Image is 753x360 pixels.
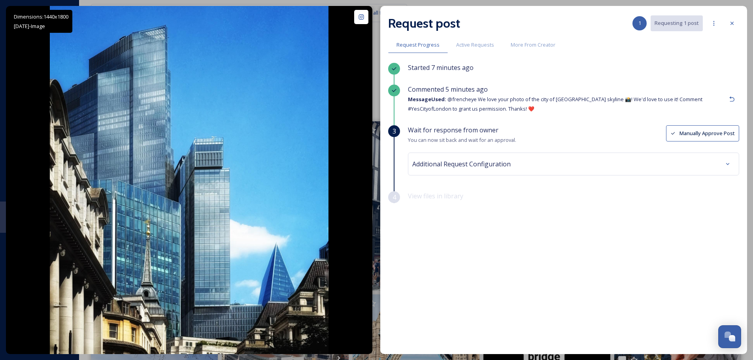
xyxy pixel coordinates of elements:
[412,159,511,169] span: Additional Request Configuration
[408,96,446,103] strong: Message Used:
[393,192,396,202] span: 4
[388,14,460,33] h2: Request post
[651,15,703,31] button: Requesting 1 post
[408,192,463,200] span: View files in library
[408,63,474,72] span: Started 7 minutes ago
[408,136,516,143] span: You can now sit back and wait for an approval.
[396,41,440,49] span: Request Progress
[14,13,68,20] span: Dimensions: 1440 x 1800
[50,6,328,354] img: #cityoflondon #modernarchitecture #offices and #church by #sirchristopherwren #london #uk #united...
[638,19,641,27] span: 1
[718,325,741,348] button: Open Chat
[511,41,555,49] span: More From Creator
[408,96,702,112] span: @frencheye We love your photo of the city of [GEOGRAPHIC_DATA] skyline 📸! We'd love to use it! Co...
[456,41,494,49] span: Active Requests
[393,126,396,136] span: 3
[408,85,488,94] span: Commented 5 minutes ago
[666,125,739,141] button: Manually Approve Post
[408,126,498,134] span: Wait for response from owner
[14,23,45,30] span: [DATE] - Image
